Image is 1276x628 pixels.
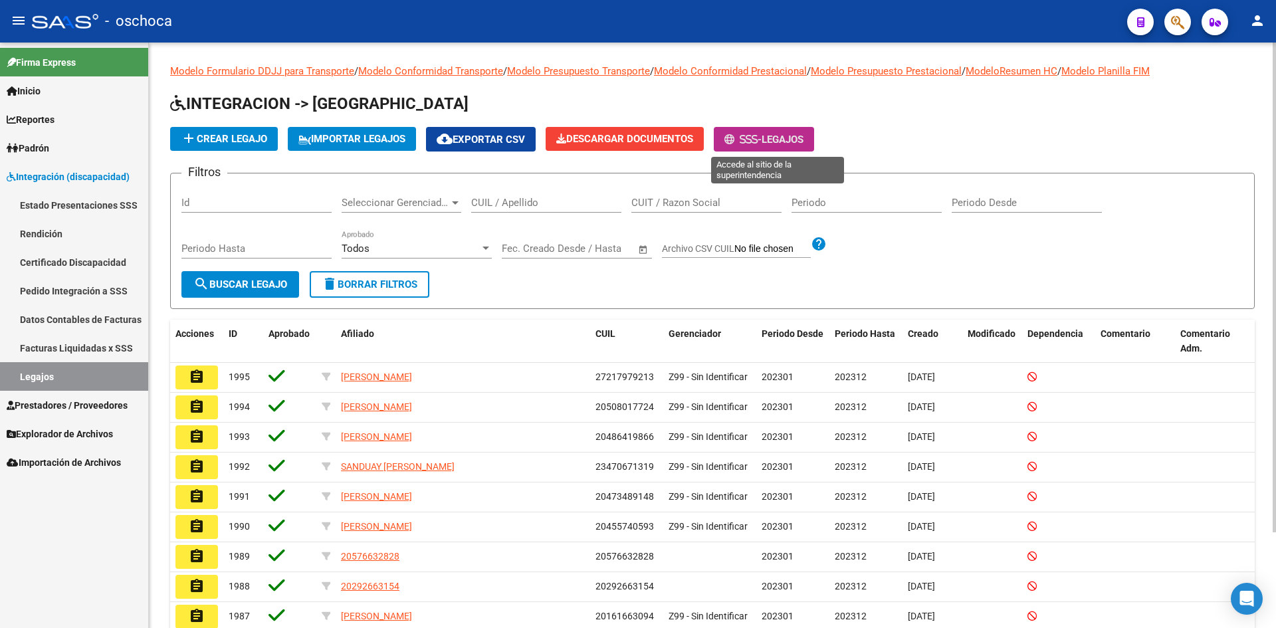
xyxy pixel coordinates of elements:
[756,320,829,364] datatable-header-cell: Periodo Desde
[762,461,794,472] span: 202301
[342,197,449,209] span: Seleccionar Gerenciador
[762,491,794,502] span: 202301
[263,320,316,364] datatable-header-cell: Aprobado
[181,130,197,146] mat-icon: add
[11,13,27,29] mat-icon: menu
[908,581,935,591] span: [DATE]
[7,55,76,70] span: Firma Express
[595,371,654,382] span: 27217979213
[170,320,223,364] datatable-header-cell: Acciones
[189,548,205,564] mat-icon: assignment
[835,371,867,382] span: 202312
[189,488,205,504] mat-icon: assignment
[762,551,794,562] span: 202301
[669,328,721,339] span: Gerenciador
[1175,320,1255,364] datatable-header-cell: Comentario Adm.
[189,518,205,534] mat-icon: assignment
[908,401,935,412] span: [DATE]
[829,320,903,364] datatable-header-cell: Periodo Hasta
[1061,65,1150,77] a: Modelo Planilla FIM
[962,320,1022,364] datatable-header-cell: Modificado
[175,328,214,339] span: Acciones
[636,242,651,257] button: Open calendar
[662,243,734,254] span: Archivo CSV CUIL
[908,328,938,339] span: Creado
[835,401,867,412] span: 202312
[762,521,794,532] span: 202301
[268,328,310,339] span: Aprobado
[595,611,654,621] span: 20161663094
[336,320,590,364] datatable-header-cell: Afiliado
[223,320,263,364] datatable-header-cell: ID
[341,551,399,562] span: 20576632828
[7,398,128,413] span: Prestadores / Proveedores
[341,521,412,532] span: [PERSON_NAME]
[1180,328,1230,354] span: Comentario Adm.
[341,401,412,412] span: [PERSON_NAME]
[835,581,867,591] span: 202312
[341,581,399,591] span: 20292663154
[189,399,205,415] mat-icon: assignment
[835,611,867,621] span: 202312
[229,328,237,339] span: ID
[7,112,54,127] span: Reportes
[908,551,935,562] span: [DATE]
[7,455,121,470] span: Importación de Archivos
[669,371,748,382] span: Z99 - Sin Identificar
[908,521,935,532] span: [DATE]
[669,461,748,472] span: Z99 - Sin Identificar
[502,243,556,255] input: Fecha inicio
[908,371,935,382] span: [DATE]
[181,271,299,298] button: Buscar Legajo
[229,461,250,472] span: 1992
[170,94,469,113] span: INTEGRACION -> [GEOGRAPHIC_DATA]
[762,581,794,591] span: 202301
[170,65,354,77] a: Modelo Formulario DDJJ para Transporte
[835,461,867,472] span: 202312
[762,611,794,621] span: 202301
[193,276,209,292] mat-icon: search
[229,521,250,532] span: 1990
[762,431,794,442] span: 202301
[193,278,287,290] span: Buscar Legajo
[437,131,453,147] mat-icon: cloud_download
[595,491,654,502] span: 20473489148
[1027,328,1083,339] span: Dependencia
[189,459,205,474] mat-icon: assignment
[908,431,935,442] span: [DATE]
[595,521,654,532] span: 20455740593
[341,371,412,382] span: [PERSON_NAME]
[105,7,172,36] span: - oschoca
[341,431,412,442] span: [PERSON_NAME]
[229,581,250,591] span: 1988
[762,401,794,412] span: 202301
[663,320,756,364] datatable-header-cell: Gerenciador
[568,243,632,255] input: Fecha fin
[426,127,536,152] button: Exportar CSV
[811,65,962,77] a: Modelo Presupuesto Prestacional
[595,431,654,442] span: 20486419866
[811,236,827,252] mat-icon: help
[724,134,762,146] span: -
[310,271,429,298] button: Borrar Filtros
[341,328,374,339] span: Afiliado
[342,243,370,255] span: Todos
[556,133,693,145] span: Descargar Documentos
[590,320,663,364] datatable-header-cell: CUIL
[7,169,130,184] span: Integración (discapacidad)
[903,320,962,364] datatable-header-cell: Creado
[1231,583,1263,615] div: Open Intercom Messenger
[908,461,935,472] span: [DATE]
[189,608,205,624] mat-icon: assignment
[669,431,748,442] span: Z99 - Sin Identificar
[734,243,811,255] input: Archivo CSV CUIL
[229,491,250,502] span: 1991
[358,65,503,77] a: Modelo Conformidad Transporte
[835,551,867,562] span: 202312
[189,578,205,594] mat-icon: assignment
[298,133,405,145] span: IMPORTAR LEGAJOS
[669,611,748,621] span: Z99 - Sin Identificar
[341,491,412,502] span: [PERSON_NAME]
[341,461,455,472] span: SANDUAY [PERSON_NAME]
[595,551,654,562] span: 20576632828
